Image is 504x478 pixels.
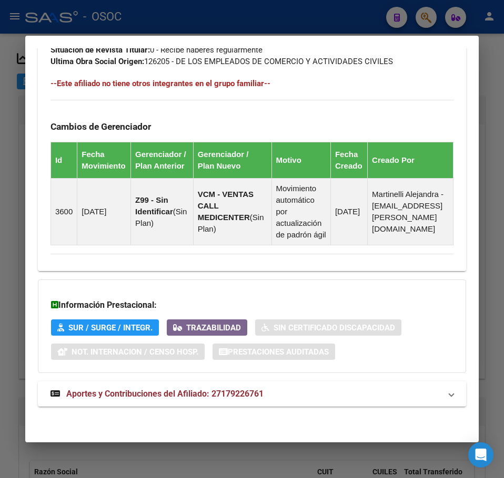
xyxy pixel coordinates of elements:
[51,319,159,336] button: SUR / SURGE / INTEGR.
[51,142,77,178] th: Id
[51,45,263,55] span: 0 - Recibe haberes regularmente
[72,347,198,357] span: Not. Internacion / Censo Hosp.
[51,178,77,245] td: 3600
[368,142,453,178] th: Creado Por
[77,142,131,178] th: Fecha Movimiento
[135,195,173,216] strong: Z99 - Sin Identificar
[198,190,254,222] strong: VCM - VENTAS CALL MEDICENTER
[468,442,493,467] div: Open Intercom Messenger
[228,347,329,357] span: Prestaciones Auditadas
[38,381,466,407] mat-expansion-panel-header: Aportes y Contribuciones del Afiliado: 27179226761
[131,142,194,178] th: Gerenciador / Plan Anterior
[193,142,271,178] th: Gerenciador / Plan Nuevo
[274,323,395,332] span: Sin Certificado Discapacidad
[131,178,194,245] td: ( )
[77,178,131,245] td: [DATE]
[271,142,330,178] th: Motivo
[330,178,367,245] td: [DATE]
[68,323,153,332] span: SUR / SURGE / INTEGR.
[51,45,150,55] strong: Situacion de Revista Titular:
[213,344,335,360] button: Prestaciones Auditadas
[193,178,271,245] td: ( )
[167,319,247,336] button: Trazabilidad
[255,319,401,336] button: Sin Certificado Discapacidad
[51,57,393,66] span: 126205 - DE LOS EMPLEADOS DE COMERCIO Y ACTIVIDADES CIVILES
[66,389,264,399] span: Aportes y Contribuciones del Afiliado: 27179226761
[198,213,264,233] span: Sin Plan
[51,299,453,311] h3: Información Prestacional:
[186,323,241,332] span: Trazabilidad
[51,121,453,132] h3: Cambios de Gerenciador
[135,207,187,227] span: Sin Plan
[51,344,205,360] button: Not. Internacion / Censo Hosp.
[330,142,367,178] th: Fecha Creado
[51,57,144,66] strong: Ultima Obra Social Origen:
[271,178,330,245] td: Movimiento automático por actualización de padrón ágil
[368,178,453,245] td: Martinelli Alejandra - [EMAIL_ADDRESS][PERSON_NAME][DOMAIN_NAME]
[51,78,453,89] h4: --Este afiliado no tiene otros integrantes en el grupo familiar--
